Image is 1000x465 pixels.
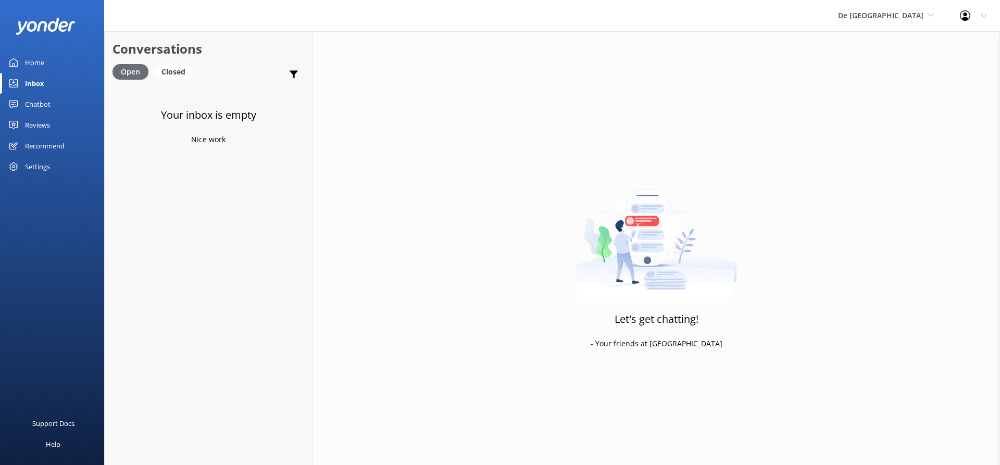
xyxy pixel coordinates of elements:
p: Nice work [191,134,226,145]
div: Reviews [25,115,50,135]
img: yonder-white-logo.png [16,18,76,35]
span: De [GEOGRAPHIC_DATA] [838,10,923,20]
div: Help [46,434,60,455]
div: Home [25,52,44,73]
div: Settings [25,156,50,177]
p: - Your friends at [GEOGRAPHIC_DATA] [591,338,722,349]
div: Chatbot [25,94,51,115]
h3: Your inbox is empty [161,107,256,123]
div: Closed [154,64,193,80]
img: artwork of a man stealing a conversation from at giant smartphone [576,168,737,298]
a: Closed [154,66,198,77]
div: Inbox [25,73,44,94]
div: Open [113,64,148,80]
h2: Conversations [113,39,304,59]
h3: Let's get chatting! [615,311,698,328]
div: Recommend [25,135,65,156]
a: Open [113,66,154,77]
div: Support Docs [32,413,74,434]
